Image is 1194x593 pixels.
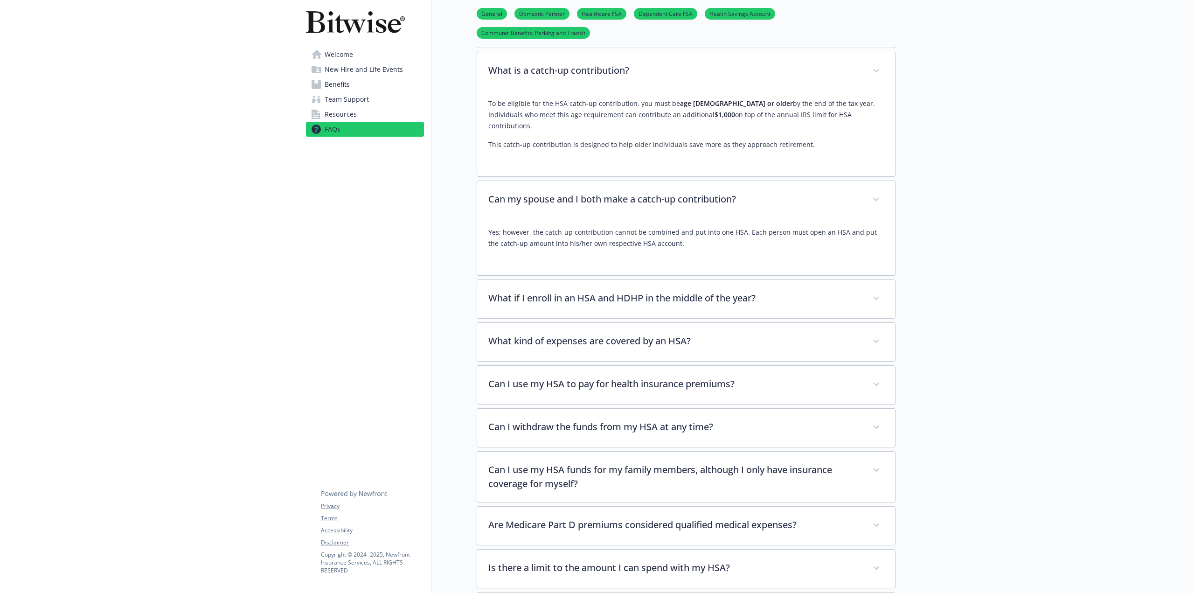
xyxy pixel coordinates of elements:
div: What is a catch-up contribution? [477,91,895,176]
a: Benefits [306,77,424,92]
p: Yes; however, the catch-up contribution cannot be combined and put into one HSA. Each person must... [488,227,884,249]
div: Can my spouse and I both make a catch-up contribution? [477,219,895,275]
a: Disclaimer [321,538,423,547]
span: Resources [325,107,357,122]
p: Is there a limit to the amount I can spend with my HSA? [488,561,861,575]
div: Is there a limit to the amount I can spend with my HSA? [477,550,895,588]
p: This catch-up contribution is designed to help older individuals save more as they approach retir... [488,139,884,150]
p: Can I use my HSA to pay for health insurance premiums? [488,377,861,391]
a: Welcome [306,47,424,62]
a: Team Support [306,92,424,107]
span: Team Support [325,92,369,107]
a: General [477,9,507,18]
p: Can my spouse and I both make a catch-up contribution? [488,192,861,206]
span: Benefits [325,77,350,92]
p: What is a catch-up contribution? [488,63,861,77]
span: Welcome [325,47,353,62]
a: New Hire and Life Events [306,62,424,77]
a: Terms [321,514,423,523]
p: To be eligible for the HSA catch-up contribution, you must be by the end of the tax year. Individ... [488,98,884,132]
a: Dependent Care FSA [634,9,697,18]
div: What kind of expenses are covered by an HSA? [477,323,895,361]
p: Can I withdraw the funds from my HSA at any time? [488,420,861,434]
div: What is a catch-up contribution? [477,52,895,91]
p: What if I enroll in an HSA and HDHP in the middle of the year? [488,291,861,305]
p: Can I use my HSA funds for my family members, although I only have insurance coverage for myself? [488,463,861,491]
a: Privacy [321,502,423,510]
a: Resources [306,107,424,122]
a: Accessibility [321,526,423,535]
div: Can I use my HSA to pay for health insurance premiums? [477,366,895,404]
span: New Hire and Life Events [325,62,403,77]
a: Healthcare FSA [577,9,626,18]
a: Domestic Partner [514,9,569,18]
a: FAQs [306,122,424,137]
p: Are Medicare Part D premiums considered qualified medical expenses? [488,518,861,532]
div: Can my spouse and I both make a catch-up contribution? [477,181,895,219]
strong: age [DEMOGRAPHIC_DATA] or older [680,99,793,108]
a: Commuter Benefits: Parking and Transit [477,28,590,37]
p: Copyright © 2024 - 2025 , Newfront Insurance Services, ALL RIGHTS RESERVED [321,551,423,574]
span: FAQs [325,122,340,137]
p: What kind of expenses are covered by an HSA? [488,334,861,348]
div: Are Medicare Part D premiums considered qualified medical expenses? [477,507,895,545]
div: Can I use my HSA funds for my family members, although I only have insurance coverage for myself? [477,452,895,502]
div: What if I enroll in an HSA and HDHP in the middle of the year? [477,280,895,318]
a: Health Savings Account [705,9,775,18]
strong: $1,000 [715,110,735,119]
div: Can I withdraw the funds from my HSA at any time? [477,409,895,447]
